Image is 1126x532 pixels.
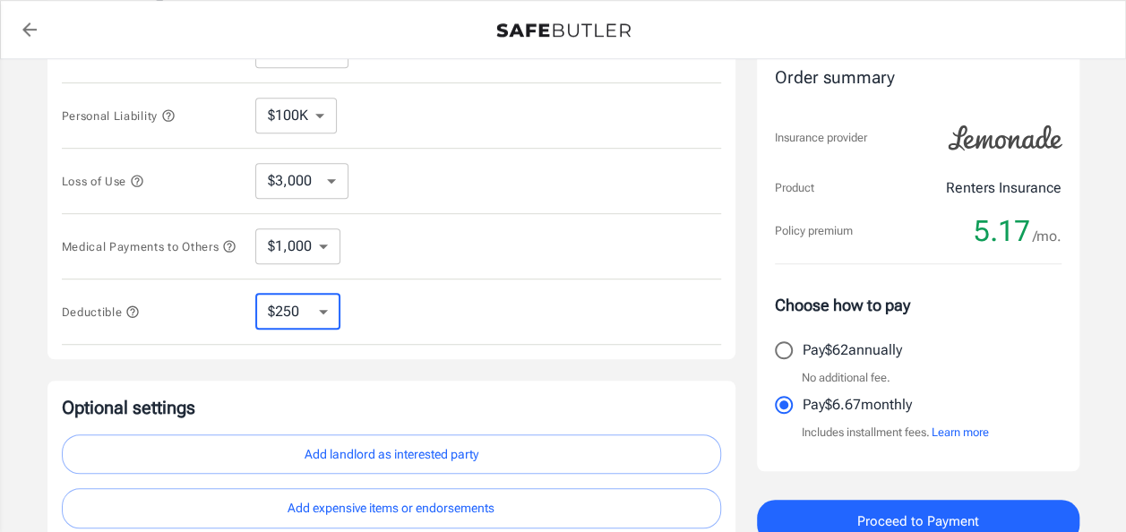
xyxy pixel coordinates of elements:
button: Personal Liability [62,105,176,126]
img: Lemonade [938,113,1072,163]
p: Optional settings [62,395,721,420]
span: Medical Payments to Others [62,240,237,253]
span: Personal Liability [62,109,176,123]
button: Medical Payments to Others [62,236,237,257]
button: Deductible [62,301,141,322]
button: Add expensive items or endorsements [62,488,721,528]
div: Order summary [775,65,1062,91]
p: Includes installment fees. [802,424,989,442]
img: Back to quotes [496,23,631,38]
p: Choose how to pay [775,293,1062,317]
p: Product [775,179,814,197]
span: Loss of Use [62,175,144,188]
button: Add landlord as interested party [62,434,721,475]
p: Pay $6.67 monthly [803,394,912,416]
p: Policy premium [775,222,853,240]
p: No additional fee. [802,369,890,387]
span: /mo. [1033,224,1062,249]
p: Insurance provider [775,129,867,147]
span: 5.17 [974,213,1030,249]
p: Renters Insurance [946,177,1062,199]
button: Learn more [932,424,989,442]
span: Deductible [62,305,141,319]
p: Pay $62 annually [803,339,902,361]
a: back to quotes [12,12,47,47]
button: Loss of Use [62,170,144,192]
